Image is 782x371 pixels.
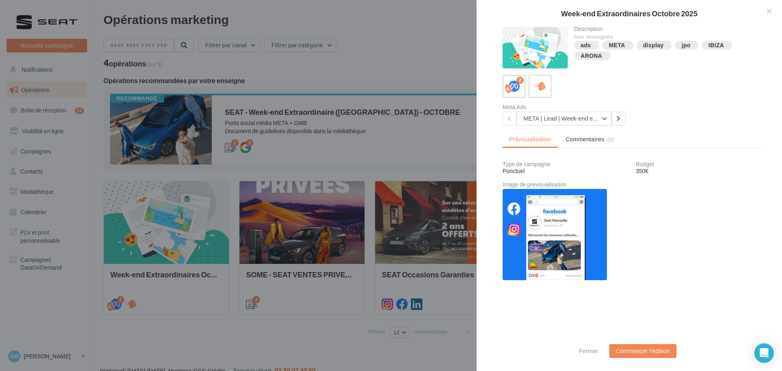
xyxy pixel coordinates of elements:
[503,189,607,280] img: 9f62aebfd21fa4f93db7bbc86508fce5.jpg
[503,182,762,187] div: Image de prévisualisation
[643,42,664,48] div: display
[574,26,756,32] div: Description
[503,104,629,110] div: Meta Ads
[581,42,591,48] div: ads
[636,167,762,175] div: 350€
[754,343,774,363] div: Open Intercom Messenger
[581,53,602,59] div: ARONA
[566,135,604,143] span: Commentaires
[609,42,625,48] div: META
[574,33,756,41] div: Non renseignée
[503,161,629,167] div: Type de campagne
[490,10,769,17] div: Week-end Extraordinaires Octobre 2025
[681,42,690,48] div: jpo
[503,167,629,175] div: Ponctuel
[607,136,614,143] span: (0)
[516,112,612,125] button: META | Lead | Week-end extraordinaires Octobre 2025
[576,346,601,356] button: Fermer
[636,161,762,167] div: Budget
[609,344,677,358] button: Commencer l'édition
[516,77,524,84] div: 2
[708,42,724,48] div: IBIZA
